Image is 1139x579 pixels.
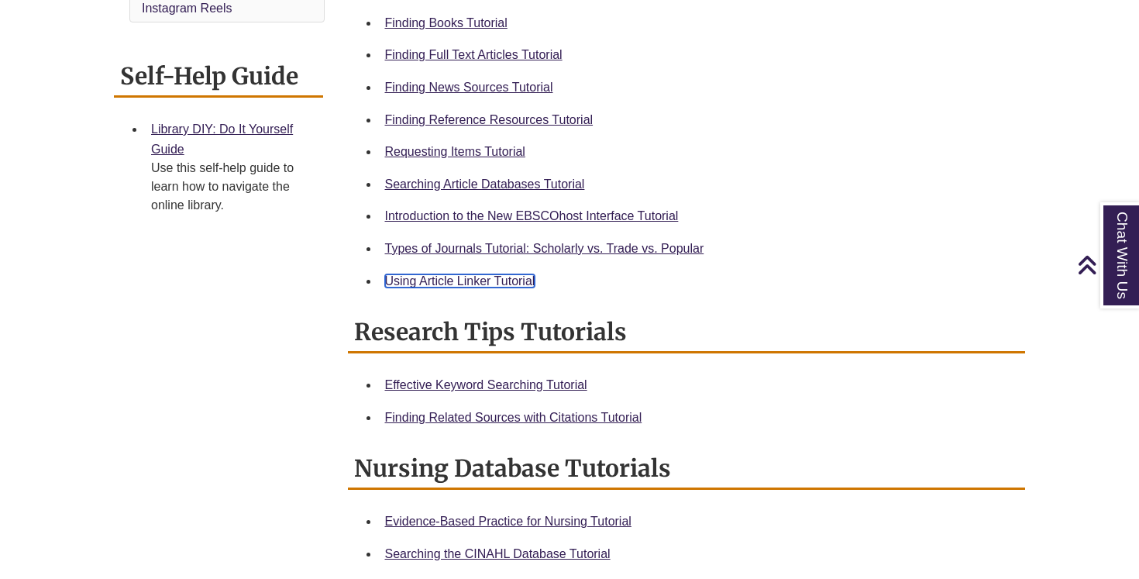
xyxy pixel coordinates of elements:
h2: Self-Help Guide [114,57,323,98]
a: Finding Full Text Articles Tutorial [385,48,563,61]
a: Types of Journals Tutorial: Scholarly vs. Trade vs. Popular [385,242,704,255]
a: Evidence-Based Practice for Nursing Tutorial [385,515,631,528]
a: Finding Reference Resources Tutorial [385,113,594,126]
h2: Nursing Database Tutorials [348,449,1026,490]
a: Requesting Items Tutorial [385,145,525,158]
div: Use this self-help guide to learn how to navigate the online library. [151,159,311,215]
a: Instagram Reels [142,2,232,15]
a: Finding News Sources Tutorial [385,81,553,94]
a: Searching the CINAHL Database Tutorial [385,547,611,560]
a: Back to Top [1077,254,1135,275]
h2: Research Tips Tutorials [348,312,1026,353]
a: Searching Article Databases Tutorial [385,177,585,191]
a: Library DIY: Do It Yourself Guide [151,122,293,156]
a: Introduction to the New EBSCOhost Interface Tutorial [385,209,679,222]
a: Effective Keyword Searching Tutorial [385,378,587,391]
a: Finding Related Sources with Citations Tutorial [385,411,642,424]
a: Using Article Linker Tutorial [385,274,535,288]
a: Finding Books Tutorial [385,16,508,29]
